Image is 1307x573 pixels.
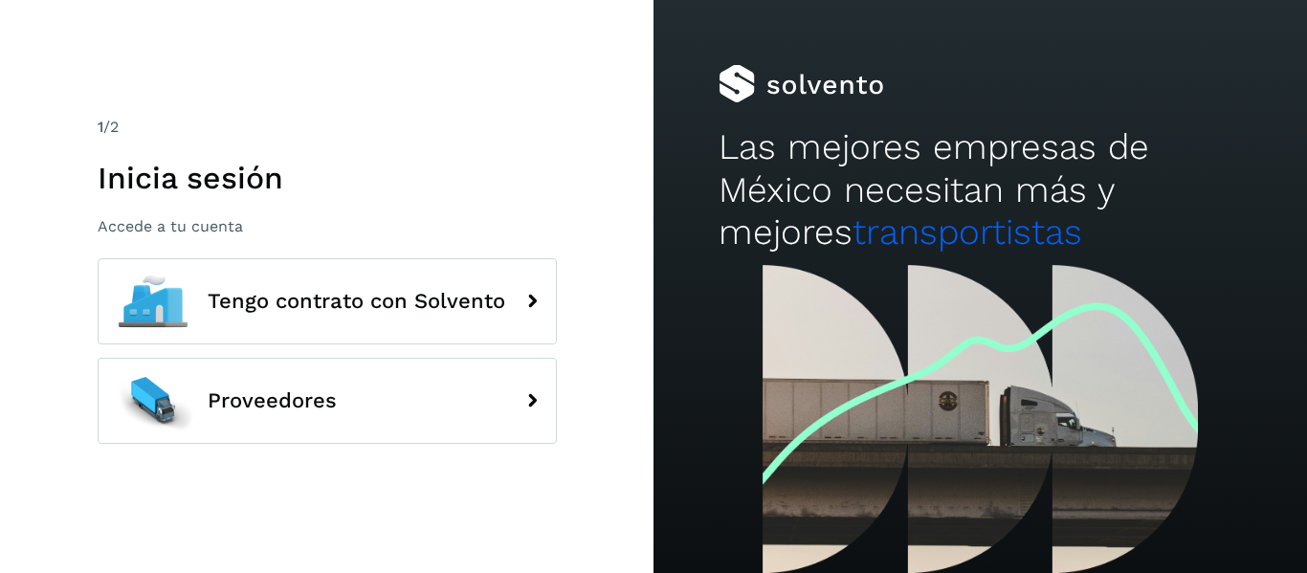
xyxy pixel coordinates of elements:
[98,160,557,196] h1: Inicia sesión
[98,358,557,444] button: Proveedores
[208,290,505,313] span: Tengo contrato con Solvento
[98,116,557,139] div: /2
[719,126,1241,253] h2: Las mejores empresas de México necesitan más y mejores
[208,389,337,412] span: Proveedores
[853,211,1082,253] span: transportistas
[98,217,557,235] p: Accede a tu cuenta
[98,258,557,344] button: Tengo contrato con Solvento
[98,118,103,136] span: 1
